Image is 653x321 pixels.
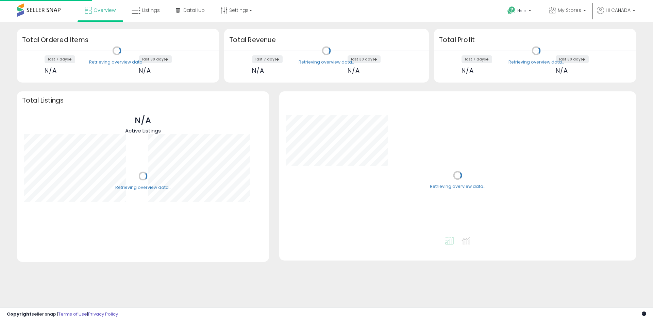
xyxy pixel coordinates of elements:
[508,59,564,65] div: Retrieving overview data..
[89,59,145,65] div: Retrieving overview data..
[142,7,160,14] span: Listings
[507,6,516,15] i: Get Help
[606,7,631,14] span: Hi CANADA
[502,1,538,22] a: Help
[558,7,581,14] span: My Stores
[597,7,635,22] a: Hi CANADA
[115,184,171,191] div: Retrieving overview data..
[517,8,526,14] span: Help
[183,7,205,14] span: DataHub
[94,7,116,14] span: Overview
[430,184,485,190] div: Retrieving overview data..
[299,59,354,65] div: Retrieving overview data..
